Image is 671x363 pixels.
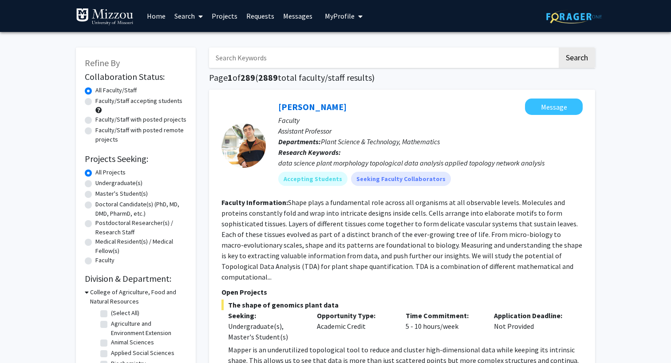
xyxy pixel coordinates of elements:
[278,158,583,168] div: data science plant morphology topological data analysis applied topology network analysis
[111,338,154,347] label: Animal Sciences
[95,237,187,256] label: Medical Resident(s) / Medical Fellow(s)
[546,10,602,24] img: ForagerOne Logo
[95,178,142,188] label: Undergraduate(s)
[494,310,569,321] p: Application Deadline:
[278,101,347,112] a: [PERSON_NAME]
[207,0,242,32] a: Projects
[95,86,137,95] label: All Faculty/Staff
[278,137,321,146] b: Departments:
[221,198,288,207] b: Faculty Information:
[221,287,583,297] p: Open Projects
[95,256,114,265] label: Faculty
[142,0,170,32] a: Home
[76,8,134,26] img: University of Missouri Logo
[278,126,583,136] p: Assistant Professor
[170,0,207,32] a: Search
[85,71,187,82] h2: Collaboration Status:
[310,310,399,342] div: Academic Credit
[279,0,317,32] a: Messages
[221,198,582,281] fg-read-more: Shape plays a fundamental role across all organisms at all observable levels. Molecules and prote...
[95,200,187,218] label: Doctoral Candidate(s) (PhD, MD, DMD, PharmD, etc.)
[228,72,233,83] span: 1
[85,57,120,68] span: Refine By
[95,218,187,237] label: Postdoctoral Researcher(s) / Research Staff
[258,72,278,83] span: 2889
[278,115,583,126] p: Faculty
[487,310,576,342] div: Not Provided
[278,148,341,157] b: Research Keywords:
[221,300,583,310] span: The shape of genomics plant data
[325,12,355,20] span: My Profile
[209,72,595,83] h1: Page of ( total faculty/staff results)
[85,273,187,284] h2: Division & Department:
[95,96,182,106] label: Faculty/Staff accepting students
[228,321,304,342] div: Undergraduate(s), Master's Student(s)
[317,310,392,321] p: Opportunity Type:
[95,168,126,177] label: All Projects
[90,288,187,306] h3: College of Agriculture, Food and Natural Resources
[228,310,304,321] p: Seeking:
[95,189,148,198] label: Master's Student(s)
[351,172,451,186] mat-chip: Seeking Faculty Collaborators
[7,323,38,356] iframe: Chat
[85,154,187,164] h2: Projects Seeking:
[525,99,583,115] button: Message Erik Amézquita
[559,47,595,68] button: Search
[111,348,174,358] label: Applied Social Sciences
[209,47,557,68] input: Search Keywords
[278,172,347,186] mat-chip: Accepting Students
[95,115,186,124] label: Faculty/Staff with posted projects
[111,308,139,318] label: (Select All)
[241,72,255,83] span: 289
[321,137,440,146] span: Plant Science & Technology, Mathematics
[399,310,488,342] div: 5 - 10 hours/week
[406,310,481,321] p: Time Commitment:
[111,319,185,338] label: Agriculture and Environment Extension
[95,126,187,144] label: Faculty/Staff with posted remote projects
[242,0,279,32] a: Requests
